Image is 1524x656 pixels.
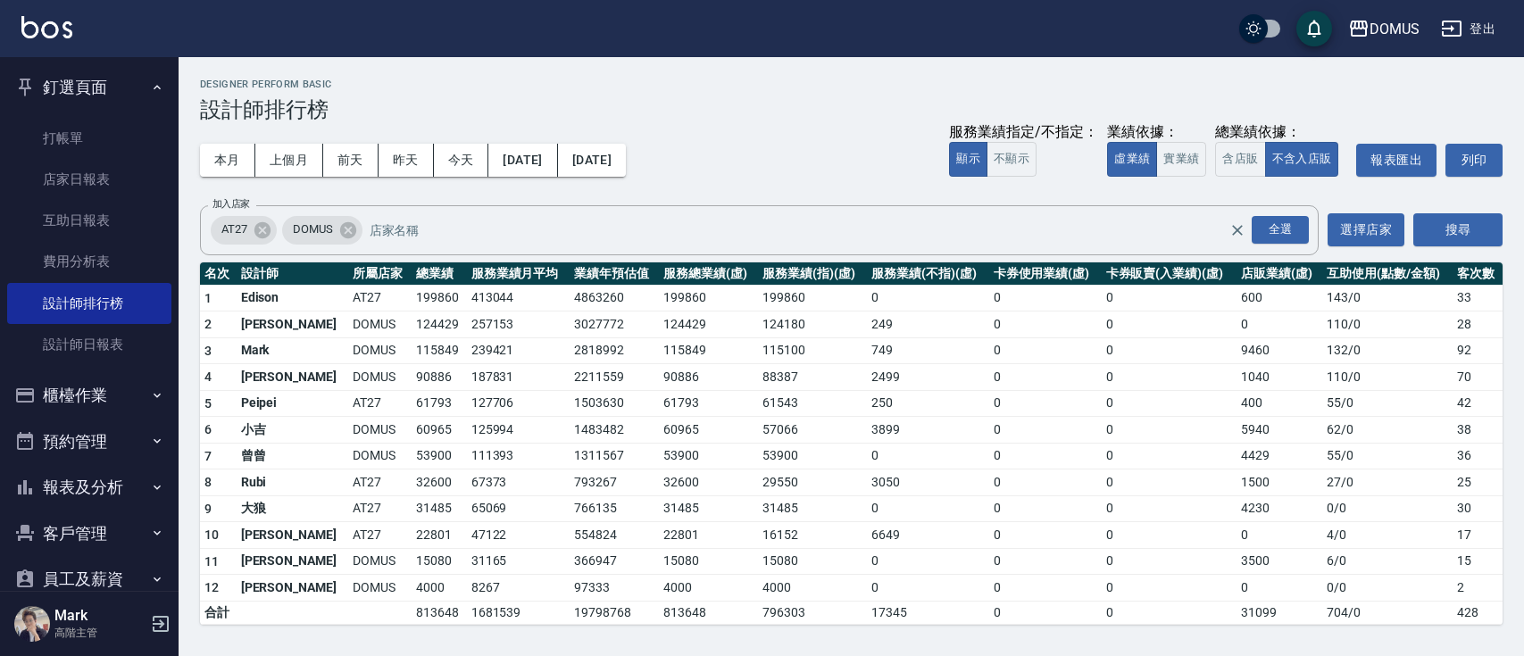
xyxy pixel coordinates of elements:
[1237,285,1322,311] td: 600
[7,118,171,159] a: 打帳單
[204,554,220,569] span: 11
[412,390,467,417] td: 61793
[1322,548,1453,575] td: 6 / 0
[412,575,467,602] td: 4000
[212,197,250,211] label: 加入店家
[558,144,626,177] button: [DATE]
[348,262,412,286] th: 所屬店家
[1370,18,1420,40] div: DOMUS
[659,311,758,338] td: 124429
[1237,364,1322,391] td: 1040
[348,469,412,496] td: AT27
[348,390,412,417] td: AT27
[323,144,379,177] button: 前天
[1102,443,1237,469] td: 0
[200,262,1503,625] table: a dense table
[1322,390,1453,417] td: 55 / 0
[488,144,557,177] button: [DATE]
[467,285,570,311] td: 413044
[1237,522,1322,549] td: 0
[237,337,349,364] td: Mark
[434,144,489,177] button: 今天
[204,317,212,331] span: 2
[659,390,758,417] td: 61793
[282,216,362,245] div: DOMUS
[570,337,659,364] td: 2818992
[467,601,570,624] td: 1681539
[1237,469,1322,496] td: 1500
[1102,548,1237,575] td: 0
[1322,601,1453,624] td: 704 / 0
[867,262,989,286] th: 服務業績(不指)(虛)
[54,607,146,625] h5: Mark
[659,575,758,602] td: 4000
[987,142,1037,177] button: 不顯示
[1445,144,1503,177] button: 列印
[1102,390,1237,417] td: 0
[867,575,989,602] td: 0
[1225,218,1250,243] button: Clear
[204,291,212,305] span: 1
[211,220,258,238] span: AT27
[867,390,989,417] td: 250
[1322,443,1453,469] td: 55 / 0
[467,495,570,522] td: 65069
[867,601,989,624] td: 17345
[659,469,758,496] td: 32600
[1453,575,1503,602] td: 2
[1322,495,1453,522] td: 0 / 0
[1252,216,1309,244] div: 全選
[659,601,758,624] td: 813648
[237,417,349,444] td: 小吉
[1248,212,1312,247] button: Open
[1453,469,1503,496] td: 25
[211,216,277,245] div: AT27
[1237,417,1322,444] td: 5940
[1322,311,1453,338] td: 110 / 0
[989,575,1102,602] td: 0
[467,262,570,286] th: 服務業績月平均
[1237,601,1322,624] td: 31099
[200,97,1503,122] h3: 設計師排行榜
[867,522,989,549] td: 6649
[758,364,867,391] td: 88387
[989,364,1102,391] td: 0
[412,522,467,549] td: 22801
[1453,285,1503,311] td: 33
[659,285,758,311] td: 199860
[659,364,758,391] td: 90886
[758,262,867,286] th: 服務業績(指)(虛)
[867,469,989,496] td: 3050
[204,396,212,411] span: 5
[1296,11,1332,46] button: save
[412,443,467,469] td: 53900
[1453,522,1503,549] td: 17
[570,443,659,469] td: 1311567
[467,469,570,496] td: 67373
[989,548,1102,575] td: 0
[282,220,344,238] span: DOMUS
[570,495,659,522] td: 766135
[1356,144,1437,177] button: 報表匯出
[758,390,867,417] td: 61543
[348,443,412,469] td: DOMUS
[867,364,989,391] td: 2499
[1453,443,1503,469] td: 36
[348,548,412,575] td: DOMUS
[7,241,171,282] a: 費用分析表
[54,625,146,641] p: 高階主管
[570,601,659,624] td: 19798768
[412,285,467,311] td: 199860
[570,311,659,338] td: 3027772
[467,364,570,391] td: 187831
[200,262,237,286] th: 名次
[237,390,349,417] td: Peipei
[412,311,467,338] td: 124429
[659,548,758,575] td: 15080
[7,200,171,241] a: 互助日報表
[21,16,72,38] img: Logo
[1102,495,1237,522] td: 0
[1453,601,1503,624] td: 428
[1102,522,1237,549] td: 0
[204,580,220,594] span: 12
